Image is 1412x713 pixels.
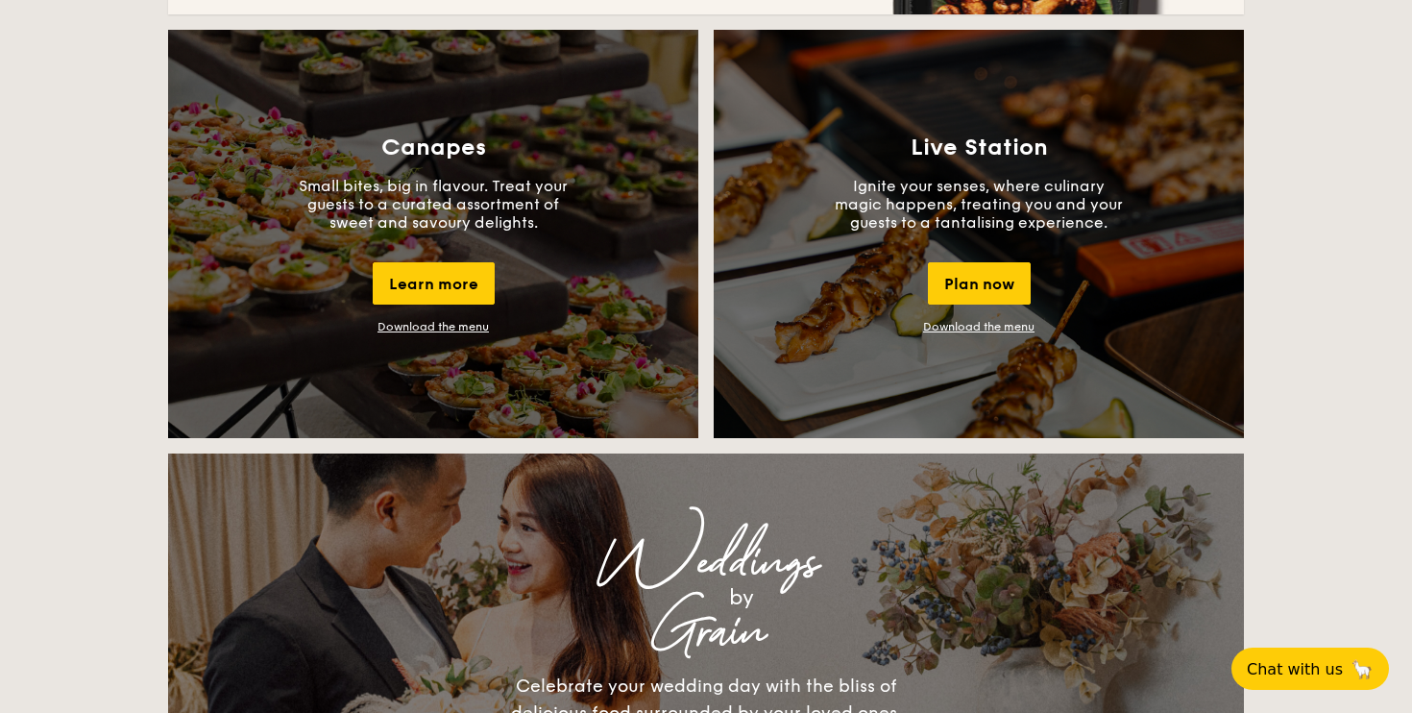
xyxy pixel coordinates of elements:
div: Plan now [928,262,1031,305]
div: Weddings [337,546,1075,580]
p: Small bites, big in flavour. Treat your guests to a curated assortment of sweet and savoury delig... [289,177,577,232]
div: by [408,580,1075,615]
span: 🦙 [1351,658,1374,680]
div: Grain [337,615,1075,650]
h3: Canapes [381,135,486,161]
h3: Live Station [911,135,1048,161]
div: Learn more [373,262,495,305]
a: Download the menu [377,320,489,333]
a: Download the menu [923,320,1035,333]
span: Chat with us [1247,660,1343,678]
button: Chat with us🦙 [1231,648,1389,690]
p: Ignite your senses, where culinary magic happens, treating you and your guests to a tantalising e... [835,177,1123,232]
